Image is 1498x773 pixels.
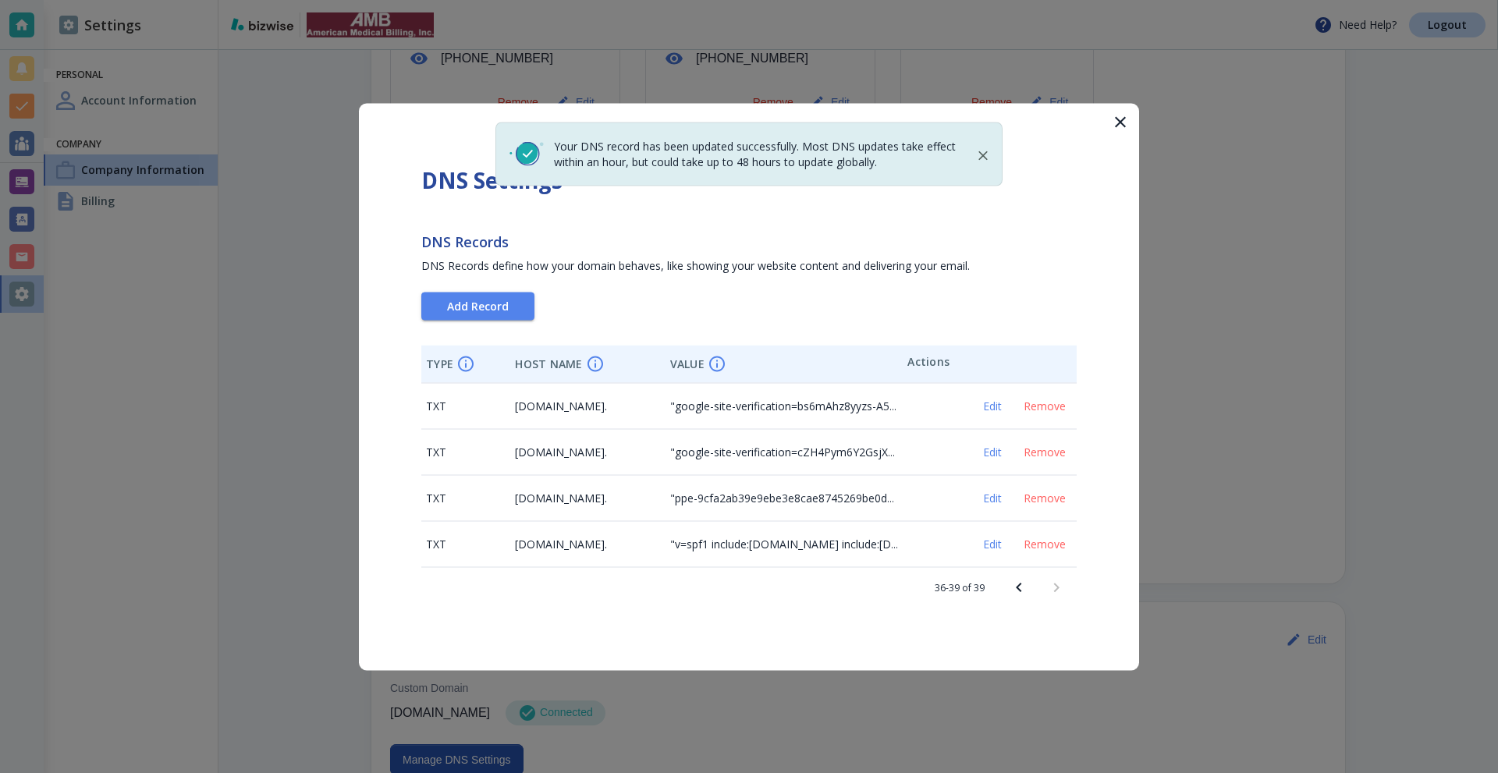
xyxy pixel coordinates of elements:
strong: DNS Settings [421,165,563,194]
span: "v=spf1 include:[DOMAIN_NAME] include:[DOMAIN_NAME] include:[DOMAIN_NAME] include:[DOMAIN_NAME] -... [670,536,1252,551]
div: Your DNS record has been updated successfully. Most DNS updates take effect within an hour, but c... [554,132,958,176]
span: Edit [974,538,1011,549]
span: TXT [426,536,446,551]
span: [DOMAIN_NAME]. [515,536,607,551]
span: DNS Records define how your domain behaves, like showing your website content and delivering your... [421,257,970,272]
span: [DOMAIN_NAME]. [515,490,607,505]
span: TXT [426,398,446,413]
h4: VALUE [670,356,705,371]
button: Edit [967,395,1017,416]
span: Remove [1024,538,1066,549]
button: Remove [1017,441,1072,462]
button: Remove [1017,488,1072,508]
p: 36-39 of 39 [935,581,985,594]
span: Edit [974,446,1011,457]
span: Edit [974,400,1011,411]
span: [DOMAIN_NAME]. [515,444,607,459]
button: Add Record [421,292,534,320]
span: Remove [1024,446,1066,457]
button: Previous page [1000,569,1038,606]
h4: Actions [907,354,950,368]
span: "google-site-verification=cZH4Pym6Y2GsjXEb9vpT5XTiS7AgIKNNVHwLaEv4tLE" [670,444,1074,459]
h2: DNS Records [421,231,1077,251]
span: [DOMAIN_NAME]. [515,398,607,413]
span: Remove [1024,492,1066,503]
button: Edit [967,534,1017,554]
h4: TYPE [426,356,453,371]
span: TXT [426,490,446,505]
button: Edit [967,488,1017,508]
span: "google-site-verification=bs6mAhz8yyzs-A5nnhi7mtbbVJg2tNi2Gq5owm7_oiQ" [670,398,1066,413]
button: Close [971,143,996,168]
span: Add Record [447,300,509,311]
span: TXT [426,444,446,459]
img: Success [509,142,545,166]
button: Remove [1017,534,1072,554]
span: Edit [974,492,1011,503]
button: Edit [967,441,1017,462]
h4: HOST NAME [515,356,582,371]
span: "ppe-9cfa2ab39e9ebe3e8cae8745269be0d9d66c89ef" [670,490,945,505]
span: Remove [1024,400,1066,411]
button: Remove [1017,395,1072,416]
